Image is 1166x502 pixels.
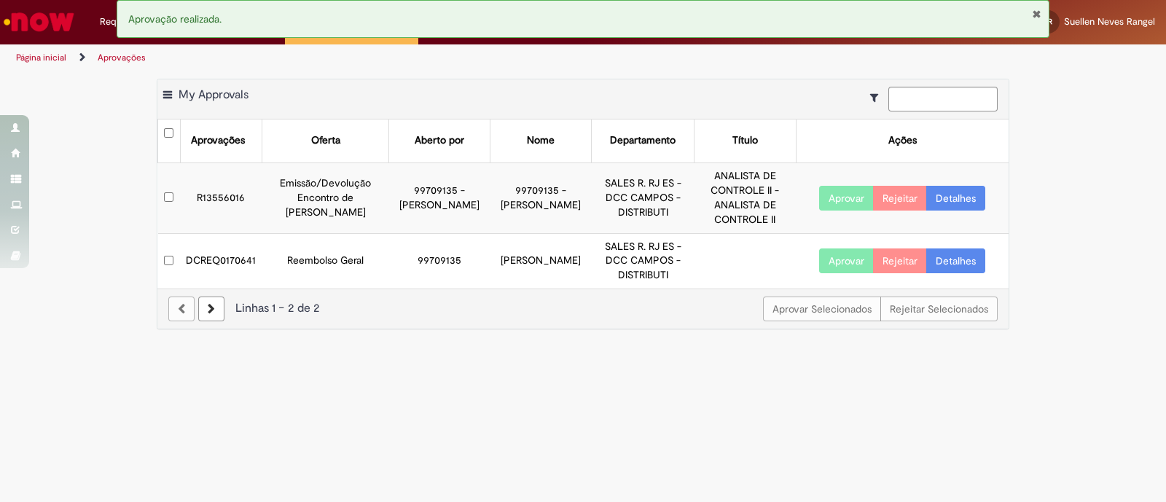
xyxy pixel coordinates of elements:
div: Departamento [610,133,676,148]
a: Página inicial [16,52,66,63]
ul: Trilhas de página [11,44,767,71]
td: Reembolso Geral [262,233,389,289]
td: Emissão/Devolução Encontro de [PERSON_NAME] [262,162,389,233]
span: Aprovação realizada. [128,12,222,26]
button: Fechar Notificação [1032,8,1041,20]
div: Aberto por [415,133,464,148]
td: [PERSON_NAME] [490,233,592,289]
td: 99709135 - [PERSON_NAME] [490,162,592,233]
th: Aprovações [180,119,262,162]
button: Rejeitar [873,248,927,273]
td: SALES R. RJ ES - DCC CAMPOS - DISTRIBUTI [592,233,694,289]
i: Mostrar filtros para: Suas Solicitações [870,93,885,103]
div: Aprovações [191,133,245,148]
div: Nome [527,133,555,148]
td: 99709135 - [PERSON_NAME] [389,162,490,233]
span: My Approvals [179,87,249,102]
a: Detalhes [926,248,985,273]
button: Aprovar [819,248,874,273]
span: Suellen Neves Rangel [1064,15,1155,28]
td: SALES R. RJ ES - DCC CAMPOS - DISTRIBUTI [592,162,694,233]
a: Aprovações [98,52,146,63]
div: Linhas 1 − 2 de 2 [168,300,998,317]
td: 99709135 [389,233,490,289]
div: Oferta [311,133,340,148]
div: Título [732,133,758,148]
span: Requisições [100,15,151,29]
td: R13556016 [180,162,262,233]
a: Detalhes [926,186,985,211]
button: Rejeitar [873,186,927,211]
button: Aprovar [819,186,874,211]
td: ANALISTA DE CONTROLE II - ANALISTA DE CONTROLE II [694,162,796,233]
td: DCREQ0170641 [180,233,262,289]
div: Ações [888,133,917,148]
img: ServiceNow [1,7,77,36]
